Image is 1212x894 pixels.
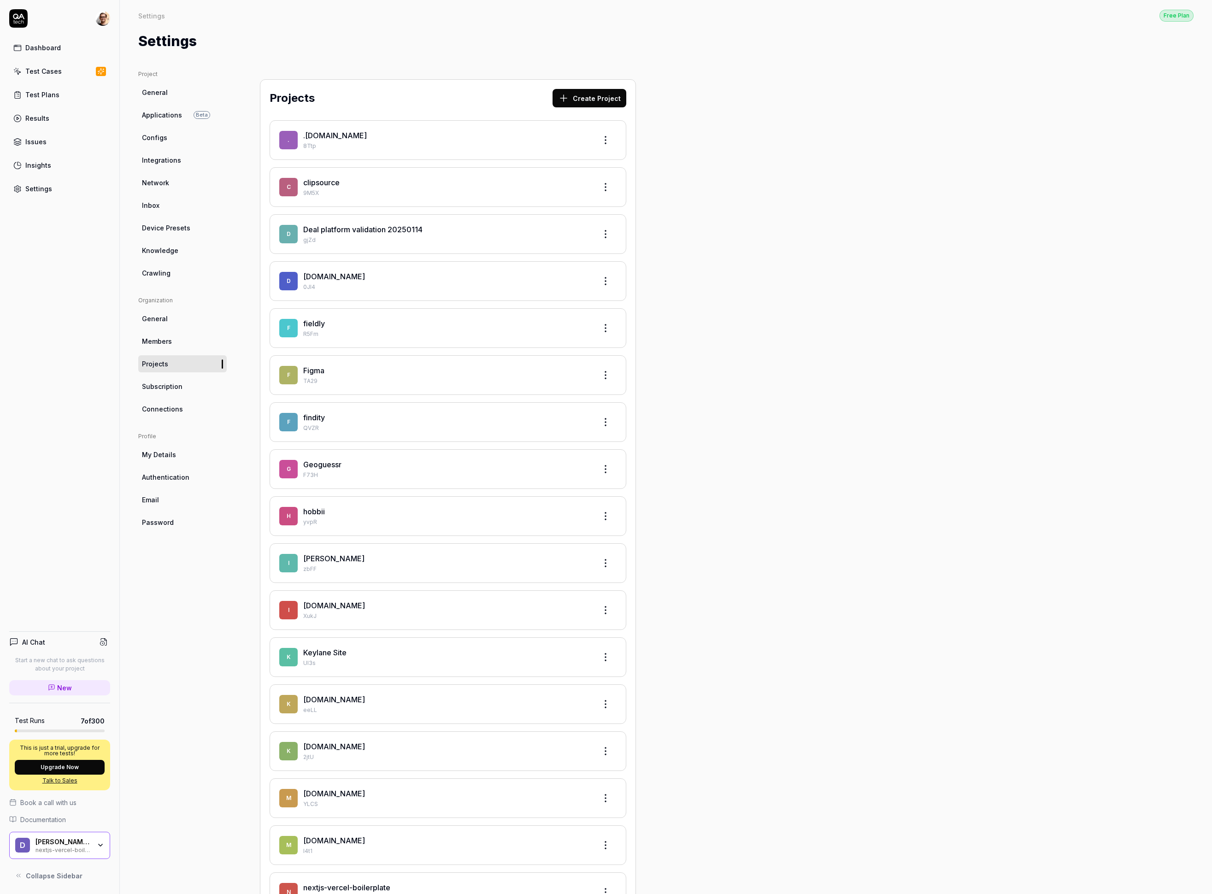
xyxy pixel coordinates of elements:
a: Integrations [138,152,227,169]
a: New [9,680,110,695]
a: Talk to Sales [15,776,105,785]
span: Subscription [142,382,182,391]
a: Configs [138,129,227,146]
span: Beta [194,111,210,119]
div: Settings [138,11,165,20]
img: 704fe57e-bae9-4a0d-8bcb-c4203d9f0bb2.jpeg [95,11,110,26]
span: G [279,460,298,478]
span: k [279,742,298,760]
span: General [142,314,168,323]
span: Email [142,495,159,505]
a: Crawling [138,265,227,282]
a: Insights [9,156,110,174]
a: Connections [138,400,227,418]
p: F73H [303,471,589,479]
div: Profile [138,432,227,441]
a: Authentication [138,469,227,486]
h5: Test Runs [15,717,45,725]
span: Crawling [142,268,171,278]
a: Settings [9,180,110,198]
div: Issues [25,137,47,147]
a: [DOMAIN_NAME] [303,695,365,704]
div: Settings [25,184,52,194]
p: YLCS [303,800,589,808]
a: [DOMAIN_NAME] [303,272,365,281]
a: Book a call with us [9,798,110,807]
a: Test Cases [9,62,110,80]
span: i [279,554,298,572]
span: f [279,319,298,337]
a: ApplicationsBeta [138,106,227,124]
span: D [15,838,30,853]
a: My Details [138,446,227,463]
button: Create Project [553,89,626,107]
a: Projects [138,355,227,372]
button: Free Plan [1159,9,1194,22]
a: General [138,84,227,101]
span: Applications [142,110,182,120]
div: Results [25,113,49,123]
span: Members [142,336,172,346]
div: Test Cases [25,66,62,76]
span: My Details [142,450,176,459]
a: hobbii [303,507,325,516]
a: Device Presets [138,219,227,236]
a: [DOMAIN_NAME] [303,789,365,798]
span: D [279,225,298,243]
p: QVZR [303,424,589,432]
span: Integrations [142,155,181,165]
span: Projects [142,359,168,369]
a: Keylane Site [303,648,347,657]
button: Collapse Sidebar [9,866,110,885]
div: Project [138,70,227,78]
a: [DOMAIN_NAME] [303,836,365,845]
p: UI3s [303,659,589,667]
span: h [279,507,298,525]
span: k [279,695,298,713]
a: Email [138,491,227,508]
span: 7 of 300 [81,716,105,726]
h1: Settings [138,31,197,52]
span: . [279,131,298,149]
a: fieldly [303,319,325,328]
span: Password [142,518,174,527]
span: Documentation [20,815,66,824]
a: Network [138,174,227,191]
p: R5Fm [303,330,589,338]
a: General [138,310,227,327]
span: D [279,272,298,290]
button: D[PERSON_NAME] Growth Testsnextjs-vercel-boilerplate [9,832,110,859]
a: Figma [303,366,324,375]
a: Deal platform validation 20250114 [303,225,423,234]
a: Knowledge [138,242,227,259]
a: clipsource [303,178,340,187]
span: Book a call with us [20,798,76,807]
div: nextjs-vercel-boilerplate [35,846,91,853]
p: 9M5X [303,189,589,197]
p: TA29 [303,377,589,385]
p: yvpR [303,518,589,526]
p: 8Ttp [303,142,589,150]
a: Test Plans [9,86,110,104]
div: Test Plans [25,90,59,100]
a: nextjs-vercel-boilerplate [303,883,390,892]
span: f [279,413,298,431]
a: Subscription [138,378,227,395]
div: Insights [25,160,51,170]
a: findity [303,413,325,422]
a: Password [138,514,227,531]
a: Inbox [138,197,227,214]
div: Free Plan [1159,10,1194,22]
div: Organization [138,296,227,305]
span: New [57,683,72,693]
h2: Projects [270,90,315,106]
span: Connections [142,404,183,414]
span: Collapse Sidebar [26,871,82,881]
span: m [279,836,298,854]
a: Results [9,109,110,127]
p: 0Jl4 [303,283,589,291]
div: Daniels Growth Tests [35,838,91,846]
p: gjZd [303,236,589,244]
a: [DOMAIN_NAME] [303,742,365,751]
